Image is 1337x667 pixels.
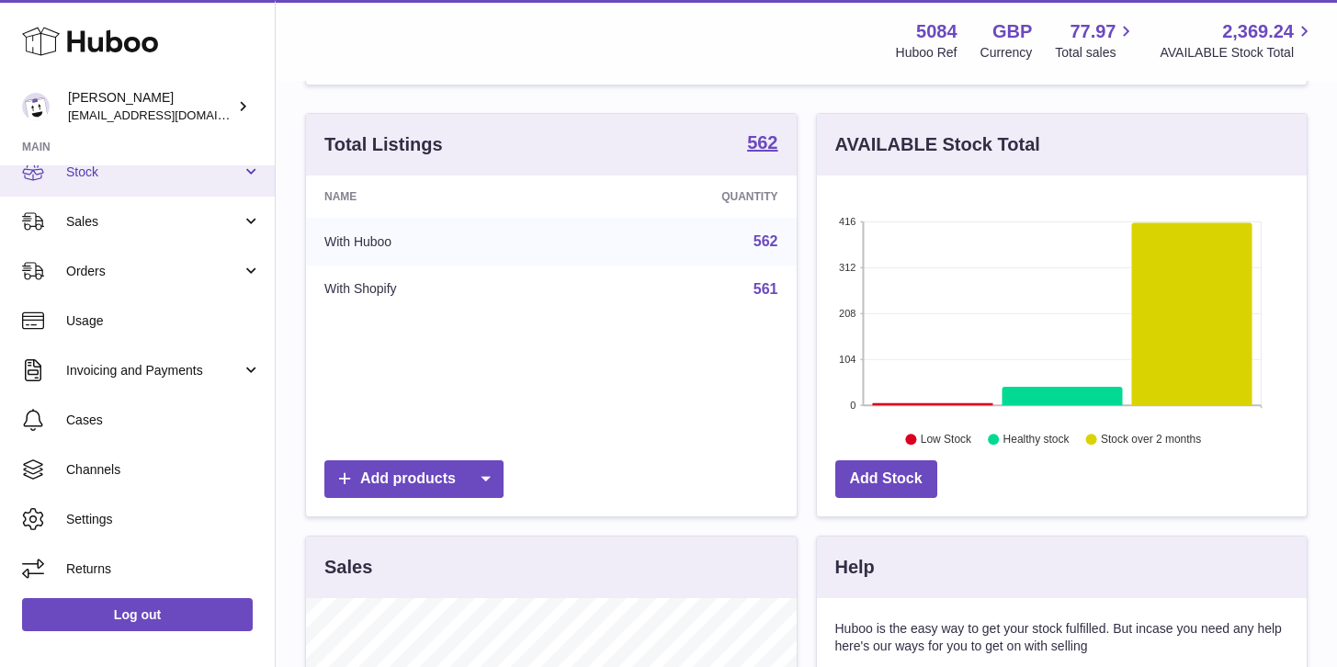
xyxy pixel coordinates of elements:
a: Add Stock [835,460,937,498]
span: Sales [66,213,242,231]
span: Cases [66,412,261,429]
text: Stock over 2 months [1101,433,1201,446]
span: 77.97 [1070,19,1116,44]
h3: Sales [324,555,372,580]
a: 2,369.24 AVAILABLE Stock Total [1160,19,1315,62]
a: 561 [753,281,778,297]
img: konstantinosmouratidis@hotmail.com [22,93,50,120]
a: 77.97 Total sales [1055,19,1137,62]
span: Orders [66,263,242,280]
span: Invoicing and Payments [66,362,242,379]
h3: AVAILABLE Stock Total [835,132,1040,157]
span: Usage [66,312,261,330]
text: 416 [839,216,855,227]
span: Stock [66,164,242,181]
text: 208 [839,308,855,319]
div: Currency [980,44,1033,62]
span: Channels [66,461,261,479]
div: [PERSON_NAME] [68,89,233,124]
th: Quantity [571,175,797,218]
strong: 5084 [916,19,957,44]
a: Add products [324,460,504,498]
text: 312 [839,262,855,273]
p: Huboo is the easy way to get your stock fulfilled. But incase you need any help here's our ways f... [835,620,1289,655]
a: 562 [747,133,777,155]
h3: Total Listings [324,132,443,157]
text: Low Stock [920,433,971,446]
a: Log out [22,598,253,631]
text: Healthy stock [1003,433,1070,446]
span: Returns [66,560,261,578]
span: AVAILABLE Stock Total [1160,44,1315,62]
text: 0 [850,400,855,411]
td: With Shopify [306,266,571,313]
h3: Help [835,555,875,580]
text: 104 [839,354,855,365]
a: 562 [753,233,778,249]
strong: GBP [992,19,1032,44]
div: Huboo Ref [896,44,957,62]
span: [EMAIL_ADDRESS][DOMAIN_NAME] [68,107,270,122]
span: 2,369.24 [1222,19,1294,44]
th: Name [306,175,571,218]
td: With Huboo [306,218,571,266]
strong: 562 [747,133,777,152]
span: Settings [66,511,261,528]
span: Total sales [1055,44,1137,62]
